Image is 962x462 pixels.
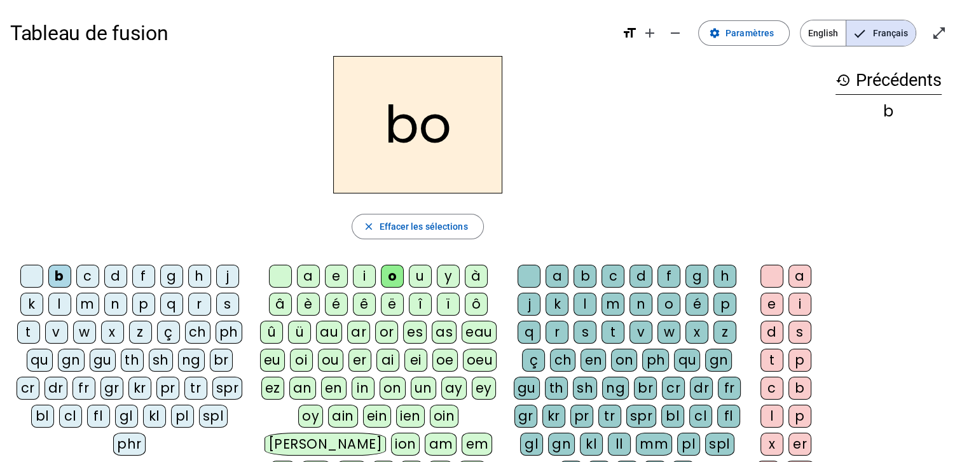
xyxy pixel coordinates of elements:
div: e [760,293,783,316]
div: ein [363,405,392,428]
div: n [104,293,127,316]
div: spl [705,433,734,456]
div: h [188,265,211,288]
div: î [409,293,432,316]
div: gr [514,405,537,428]
div: z [713,321,736,344]
div: p [713,293,736,316]
div: ch [185,321,210,344]
div: i [788,293,811,316]
div: oe [432,349,458,372]
div: fl [87,405,110,428]
div: ph [216,321,242,344]
div: b [574,265,596,288]
mat-icon: remove [668,25,683,41]
div: k [20,293,43,316]
div: h [713,265,736,288]
div: tr [598,405,621,428]
div: a [788,265,811,288]
div: au [316,321,342,344]
div: pr [156,377,179,400]
div: eau [462,321,497,344]
div: ê [353,293,376,316]
h1: Tableau de fusion [10,13,612,53]
div: spr [626,405,657,428]
div: â [269,293,292,316]
div: d [760,321,783,344]
div: i [353,265,376,288]
div: er [788,433,811,456]
div: qu [27,349,53,372]
div: dr [45,377,67,400]
div: k [546,293,568,316]
div: à [465,265,488,288]
div: b [48,265,71,288]
button: Entrer en plein écran [926,20,952,46]
div: ou [318,349,343,372]
div: th [545,377,568,400]
div: gn [705,349,732,372]
div: ï [437,293,460,316]
div: gl [115,405,138,428]
div: d [104,265,127,288]
div: cr [662,377,685,400]
div: [PERSON_NAME] [265,433,386,456]
div: ien [396,405,425,428]
div: s [574,321,596,344]
div: es [403,321,427,344]
div: cl [59,405,82,428]
div: on [380,377,406,400]
div: f [132,265,155,288]
div: t [760,349,783,372]
div: m [76,293,99,316]
div: r [188,293,211,316]
div: è [297,293,320,316]
div: z [129,321,152,344]
div: as [432,321,457,344]
div: ch [550,349,575,372]
div: fl [717,405,740,428]
div: bl [661,405,684,428]
div: w [73,321,96,344]
div: er [348,349,371,372]
div: d [629,265,652,288]
button: Paramètres [698,20,790,46]
div: ü [288,321,311,344]
div: gr [100,377,123,400]
h3: Précédents [835,66,942,95]
div: un [411,377,436,400]
div: mm [636,433,672,456]
div: oi [290,349,313,372]
div: t [601,321,624,344]
div: fr [72,377,95,400]
div: b [835,104,942,119]
span: English [801,20,846,46]
div: em [462,433,492,456]
div: ô [465,293,488,316]
div: s [788,321,811,344]
mat-icon: close [362,221,374,232]
div: s [216,293,239,316]
div: dr [690,377,713,400]
div: br [634,377,657,400]
div: ai [376,349,399,372]
div: q [518,321,540,344]
mat-icon: open_in_full [931,25,947,41]
div: w [657,321,680,344]
div: c [760,377,783,400]
div: j [216,265,239,288]
div: kr [542,405,565,428]
div: ç [157,321,180,344]
div: ei [404,349,427,372]
div: kl [580,433,603,456]
div: ng [178,349,205,372]
div: x [760,433,783,456]
div: t [17,321,40,344]
h2: bo [333,56,502,193]
div: eu [260,349,285,372]
div: ar [347,321,370,344]
div: or [375,321,398,344]
div: r [546,321,568,344]
div: spl [199,405,228,428]
div: x [101,321,124,344]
